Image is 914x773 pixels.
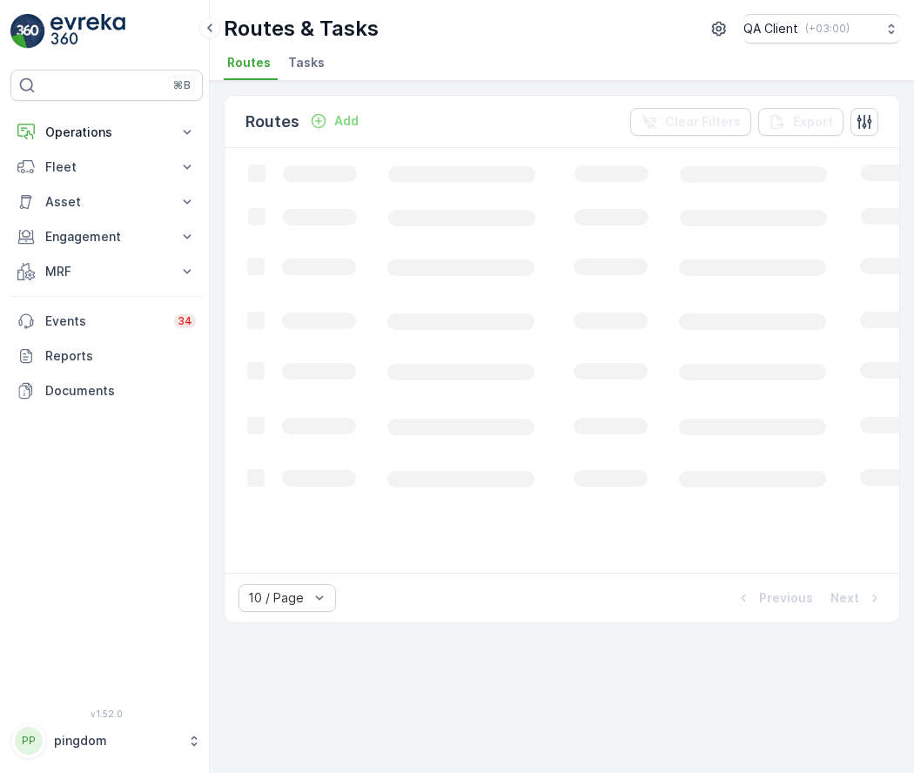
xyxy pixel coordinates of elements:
a: Reports [10,339,203,373]
p: Routes & Tasks [224,15,379,43]
p: Operations [45,124,168,141]
p: MRF [45,263,168,280]
p: Routes [245,110,299,134]
button: Fleet [10,150,203,185]
a: Events34 [10,304,203,339]
p: Fleet [45,158,168,176]
button: Clear Filters [630,108,751,136]
button: Add [303,111,366,131]
img: logo [10,14,45,49]
button: Operations [10,115,203,150]
p: Add [334,112,359,130]
p: Asset [45,193,168,211]
button: Next [829,588,885,608]
p: Events [45,313,164,330]
p: 34 [178,314,192,328]
div: PP [15,727,43,755]
p: Engagement [45,228,168,245]
button: Previous [733,588,815,608]
button: Asset [10,185,203,219]
span: Tasks [288,54,325,71]
p: Documents [45,382,196,400]
p: QA Client [743,20,798,37]
p: Next [830,589,859,607]
p: ⌘B [173,78,191,92]
p: pingdom [54,732,178,749]
button: QA Client(+03:00) [743,14,900,44]
p: Reports [45,347,196,365]
p: Previous [759,589,813,607]
button: PPpingdom [10,723,203,759]
span: v 1.52.0 [10,709,203,719]
p: Clear Filters [665,113,741,131]
button: MRF [10,254,203,289]
p: ( +03:00 ) [805,22,850,36]
span: Routes [227,54,271,71]
p: Export [793,113,833,131]
img: logo_light-DOdMpM7g.png [50,14,125,49]
button: Export [758,108,843,136]
a: Documents [10,373,203,408]
button: Engagement [10,219,203,254]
